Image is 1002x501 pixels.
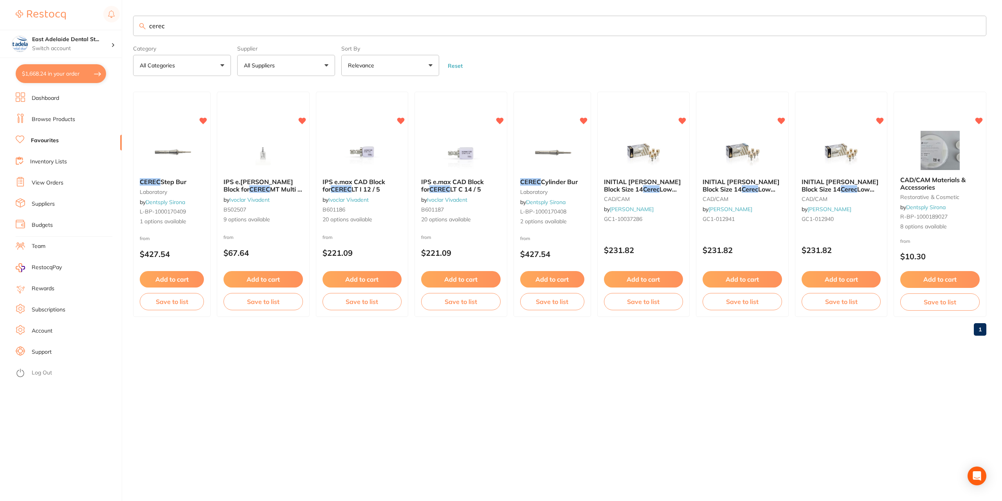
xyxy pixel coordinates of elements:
button: Reset [445,62,465,69]
span: INITIAL [PERSON_NAME] Block Size 14 [802,178,879,193]
span: LT C 14 / 5 [450,185,481,193]
span: GC1-012940 [802,215,834,222]
img: INITIAL LISI Block Size 14 Cerec Low Translucent A3 Pk 5 [717,133,768,172]
button: Add to cart [802,271,881,288]
button: All Suppliers [237,55,335,76]
p: All Categories [140,61,178,69]
img: INITIAL LISI Block Size 14 Cerec Low Trans A35 Pk 5 [618,133,669,172]
em: CEREC [249,185,270,193]
span: 20 options available [323,216,402,224]
p: $427.54 [520,250,584,259]
a: [PERSON_NAME] [807,206,851,213]
input: Search Favourite Products [133,16,986,36]
a: Dentsply Sirona [146,199,185,206]
h4: East Adelaide Dental Studio [32,36,111,43]
label: Category [133,45,231,52]
button: Save to list [900,293,980,311]
b: CAD/CAM Materials & Accessories [900,176,980,191]
p: $67.64 [223,248,303,257]
span: IPS e.max CAD Block for [323,178,385,193]
span: by [323,196,369,203]
a: Team [32,242,45,250]
img: CEREC Step Bur [146,133,197,172]
button: Save to list [323,293,402,310]
button: $1,668.24 in your order [16,64,106,83]
a: Favourites [31,137,59,145]
p: $427.54 [140,250,204,259]
button: Add to cart [703,271,782,288]
a: Dashboard [32,94,59,102]
span: CAD/CAM Materials & Accessories [900,176,966,191]
button: Save to list [223,293,303,310]
a: RestocqPay [16,263,62,272]
span: MT Multi C 17 / 5 [223,185,302,200]
button: Add to cart [421,271,501,288]
a: Browse Products [32,116,75,123]
em: Cerec [643,185,660,193]
button: Save to list [604,293,683,310]
span: GC1-10037286 [604,215,642,222]
em: CEREC [331,185,351,193]
a: Suppliers [32,200,55,208]
a: View Orders [32,179,63,187]
em: CEREC [140,178,160,186]
span: 2 options available [520,218,584,226]
small: laboratory [140,189,204,195]
a: Ivoclar Vivadent [427,196,467,203]
b: INITIAL LISI Block Size 14 Cerec Low Translucent A2 Pk 5 [802,178,881,193]
small: restorative & cosmetic [900,194,980,200]
small: CAD/CAM [703,196,782,202]
a: Ivoclar Vivadent [328,196,369,203]
em: CEREC [520,178,541,186]
span: L-BP-1000170408 [520,208,566,215]
span: 1 options available [140,218,204,226]
a: Restocq Logo [16,6,66,24]
span: IPS e.max CAD Block for [421,178,484,193]
p: $231.82 [802,246,881,255]
b: CEREC Cylinder Bur [520,178,584,185]
span: by [703,206,752,213]
a: Support [32,348,52,356]
span: INITIAL [PERSON_NAME] Block Size 14 [604,178,681,193]
button: Add to cart [323,271,402,288]
span: by [900,204,946,211]
label: Sort By [341,45,439,52]
b: CEREC Step Bur [140,178,204,185]
span: 9 options available [223,216,303,224]
em: Cerec [742,185,758,193]
span: Low Translucent A3 Pk 5 [703,185,775,200]
span: by [802,206,851,213]
small: laboratory [520,189,584,195]
span: Cylinder Bur [541,178,578,186]
button: Add to cart [604,271,683,288]
span: by [604,206,654,213]
p: $231.82 [703,246,782,255]
p: Switch account [32,45,111,52]
button: Relevance [341,55,439,76]
a: Dentsply Sirona [906,204,946,211]
b: IPS e.max CAD Block for CEREC LT C 14 / 5 [421,178,501,193]
span: R-BP-1000189027 [900,213,948,220]
button: Save to list [703,293,782,310]
img: IPS e.max CAD Block for CEREC LT C 14 / 5 [435,133,486,172]
span: IPS e.[PERSON_NAME] Block for [223,178,293,193]
span: by [140,199,185,206]
span: by [223,196,270,203]
button: Save to list [140,293,204,310]
span: from [520,235,530,241]
span: 8 options available [900,223,980,231]
span: INITIAL [PERSON_NAME] Block Size 14 [703,178,780,193]
span: GC1-012941 [703,215,735,222]
span: Low Translucent A2 Pk 5 [802,185,874,200]
p: $231.82 [604,246,683,255]
a: [PERSON_NAME] [708,206,752,213]
span: from [323,234,333,240]
a: [PERSON_NAME] [610,206,654,213]
span: from [223,234,234,240]
button: Save to list [520,293,584,310]
em: Cerec [841,185,857,193]
small: CAD/CAM [604,196,683,202]
img: CEREC Cylinder Bur [527,133,578,172]
label: Supplier [237,45,335,52]
span: by [520,199,566,206]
